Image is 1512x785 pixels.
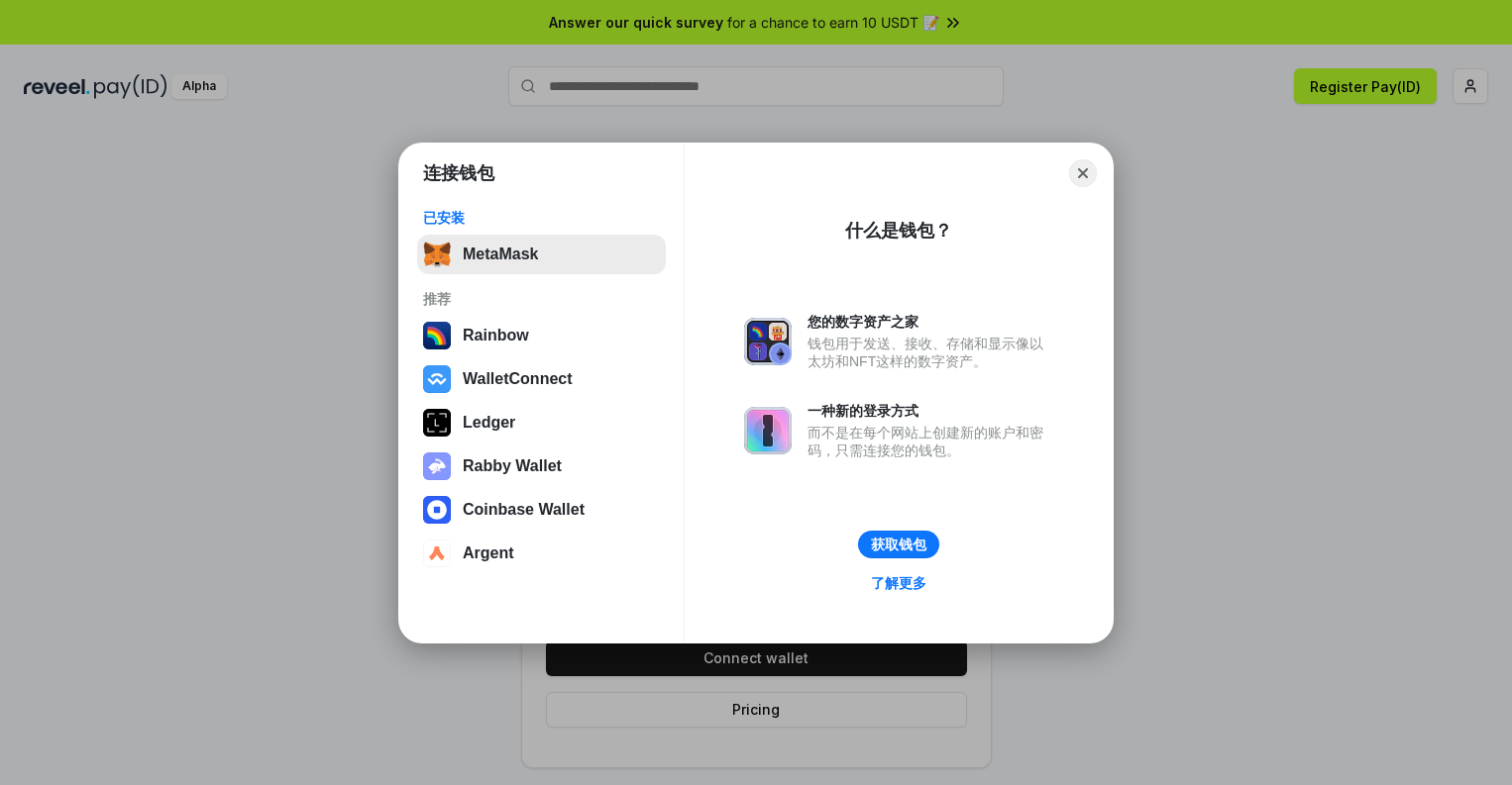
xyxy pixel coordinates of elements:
img: svg+xml,%3Csvg%20fill%3D%22none%22%20height%3D%2233%22%20viewBox%3D%220%200%2035%2033%22%20width%... [423,241,451,268]
div: 您的数字资产之家 [808,313,1053,331]
a: 了解更多 [859,570,938,596]
div: Coinbase Wallet [463,501,585,519]
div: 一种新的登录方式 [808,402,1053,420]
div: Rainbow [463,327,529,344]
img: svg+xml,%3Csvg%20width%3D%2228%22%20height%3D%2228%22%20viewBox%3D%220%200%2028%2028%22%20fill%3D... [423,365,451,393]
button: Rainbow [417,316,666,355]
button: WalletConnect [417,359,666,399]
div: 了解更多 [871,574,926,592]
button: Rabby Wallet [417,446,666,486]
div: Argent [463,544,514,562]
div: 而不是在每个网站上创建新的账户和密码，只需连接您的钱包。 [808,424,1053,459]
button: Close [1069,159,1097,187]
img: svg+xml,%3Csvg%20width%3D%2228%22%20height%3D%2228%22%20viewBox%3D%220%200%2028%2028%22%20fill%3D... [423,540,451,567]
button: Argent [417,534,666,573]
div: MetaMask [463,245,538,263]
button: Coinbase Wallet [417,490,666,530]
div: 什么是钱包？ [845,219,952,243]
img: svg+xml,%3Csvg%20xmlns%3D%22http%3A%2F%2Fwww.w3.org%2F2000%2Fsvg%22%20width%3D%2228%22%20height%3... [423,409,451,437]
div: 已安装 [423,209,660,227]
div: 推荐 [423,290,660,308]
button: MetaMask [417,235,666,274]
h1: 连接钱包 [423,161,494,185]
div: 钱包用于发送、接收、存储和显示像以太坊和NFT这样的数字资产。 [808,335,1053,370]
div: 获取钱包 [871,536,926,553]
img: svg+xml,%3Csvg%20xmlns%3D%22http%3A%2F%2Fwww.w3.org%2F2000%2Fsvg%22%20fill%3D%22none%22%20viewBox... [423,452,451,480]
img: svg+xml,%3Csvg%20xmlns%3D%22http%3A%2F%2Fwww.w3.org%2F2000%2Fsvg%22%20fill%3D%22none%22%20viewBox... [744,318,792,365]
img: svg+xml,%3Csvg%20width%3D%2228%22%20height%3D%2228%22%20viewBox%3D%220%200%2028%2028%22%20fill%3D... [423,496,451,524]
img: svg+xml,%3Csvg%20xmlns%3D%22http%3A%2F%2Fwww.w3.org%2F2000%2Fsvg%22%20fill%3D%22none%22%20viewBox... [744,407,792,454]
img: svg+xml,%3Csvg%20width%3D%22120%22%20height%3D%22120%22%20viewBox%3D%220%200%20120%20120%22%20fil... [423,322,451,349]
div: Rabby Wallet [463,457,562,475]
button: Ledger [417,403,666,442]
div: Ledger [463,414,515,432]
div: WalletConnect [463,370,573,388]
button: 获取钱包 [858,531,939,558]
